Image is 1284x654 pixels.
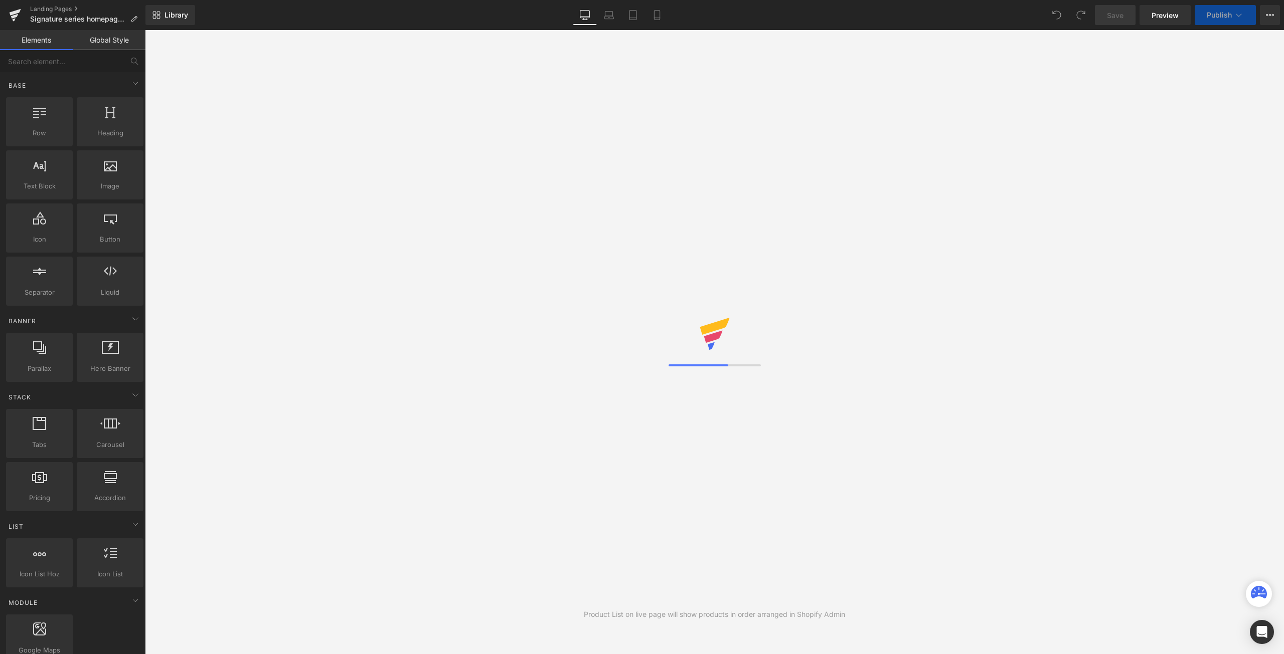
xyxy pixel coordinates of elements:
[8,598,39,607] span: Module
[9,363,70,374] span: Parallax
[1250,620,1274,644] div: Open Intercom Messenger
[80,181,140,191] span: Image
[1047,5,1067,25] button: Undo
[80,493,140,503] span: Accordion
[597,5,621,25] a: Laptop
[80,128,140,138] span: Heading
[1260,5,1280,25] button: More
[80,440,140,450] span: Carousel
[9,287,70,298] span: Separator
[9,440,70,450] span: Tabs
[8,316,37,326] span: Banner
[1107,10,1123,21] span: Save
[9,493,70,503] span: Pricing
[80,363,140,374] span: Hero Banner
[9,569,70,579] span: Icon List Hoz
[30,15,126,23] span: Signature series homepage - EN
[30,5,145,13] a: Landing Pages
[1207,11,1232,19] span: Publish
[584,609,845,620] div: Product List on live page will show products in order arranged in Shopify Admin
[8,522,25,531] span: List
[9,181,70,191] span: Text Block
[80,234,140,245] span: Button
[8,81,27,90] span: Base
[8,392,32,402] span: Stack
[1152,10,1179,21] span: Preview
[1140,5,1191,25] a: Preview
[1071,5,1091,25] button: Redo
[80,569,140,579] span: Icon List
[9,234,70,245] span: Icon
[9,128,70,138] span: Row
[1195,5,1256,25] button: Publish
[645,5,669,25] a: Mobile
[621,5,645,25] a: Tablet
[145,5,195,25] a: New Library
[80,287,140,298] span: Liquid
[73,30,145,50] a: Global Style
[165,11,188,20] span: Library
[573,5,597,25] a: Desktop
